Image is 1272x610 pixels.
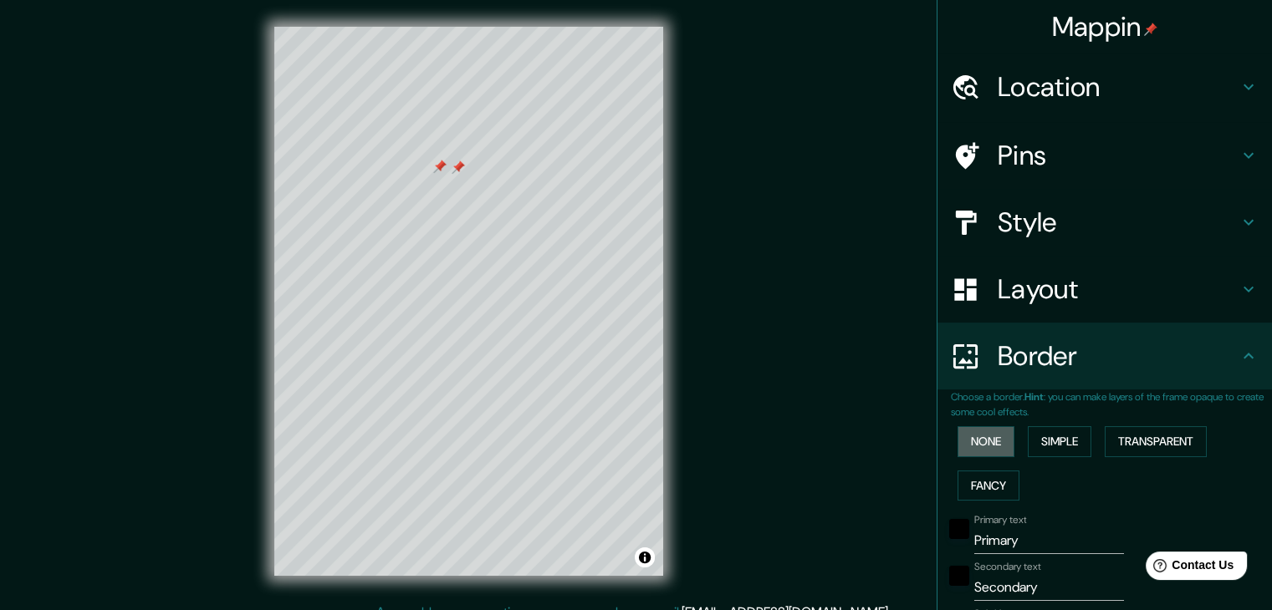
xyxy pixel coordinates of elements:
button: black [949,519,969,539]
h4: Border [998,339,1239,373]
h4: Location [998,70,1239,104]
h4: Style [998,206,1239,239]
button: None [958,426,1014,457]
h4: Layout [998,272,1239,306]
p: Choose a border. : you can make layers of the frame opaque to create some cool effects. [951,389,1272,419]
div: Pins [937,122,1272,189]
div: Style [937,189,1272,256]
div: Location [937,53,1272,120]
button: Transparent [1105,426,1207,457]
img: pin-icon.png [1144,23,1157,36]
div: Border [937,323,1272,389]
button: Fancy [958,470,1019,501]
button: black [949,566,969,586]
h4: Pins [998,139,1239,172]
iframe: Help widget launcher [1123,545,1254,592]
div: Layout [937,256,1272,323]
button: Toggle attribution [635,547,655,567]
label: Primary text [974,513,1026,527]
label: Secondary text [974,560,1041,574]
h4: Mappin [1052,10,1158,43]
b: Hint [1024,390,1044,404]
button: Simple [1028,426,1091,457]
